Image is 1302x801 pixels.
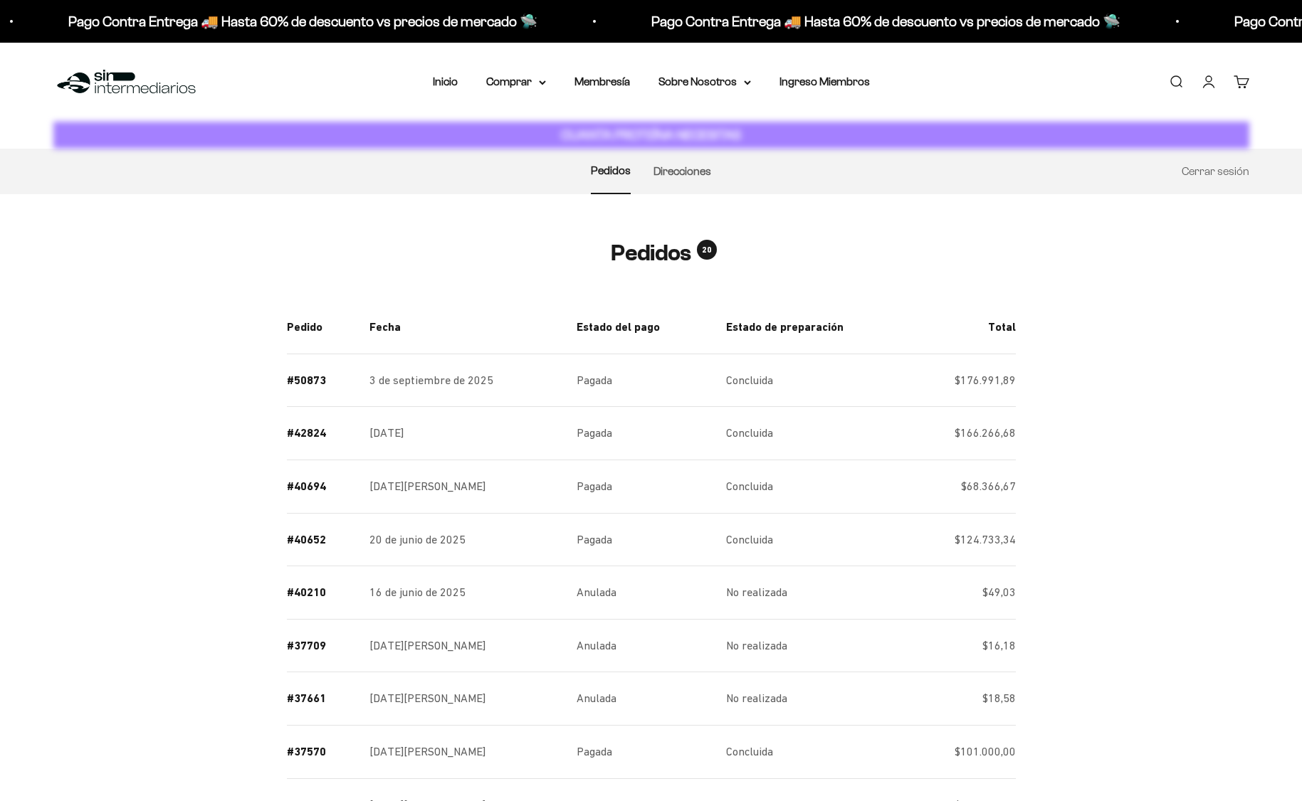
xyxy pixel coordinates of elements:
td: Pagada [565,460,715,513]
td: No realizada [715,566,913,620]
td: Concluida [715,407,913,460]
strong: CUANTA PROTEÍNA NECESITAS [561,127,741,142]
td: 3 de septiembre de 2025 [358,354,565,407]
td: Concluida [715,354,913,407]
td: $49,03 [913,566,1015,620]
td: [DATE][PERSON_NAME] [358,672,565,726]
td: [DATE] [358,407,565,460]
th: Pedido [287,301,358,354]
summary: Sobre Nosotros [658,73,751,91]
td: $101.000,00 [913,725,1015,778]
td: [DATE][PERSON_NAME] [358,460,565,513]
td: $16,18 [913,619,1015,672]
td: Concluida [715,725,913,778]
a: Cerrar sesión [1182,165,1249,177]
td: Concluida [715,513,913,566]
th: Estado de preparación [715,301,913,354]
a: Direcciones [653,165,711,177]
a: Membresía [574,75,630,87]
td: Anulada [565,672,715,726]
td: #37570 [287,725,358,778]
p: Pago Contra Entrega 🚚 Hasta 60% de descuento vs precios de mercado 🛸 [651,10,1120,33]
td: #50873 [287,354,358,407]
td: 20 de junio de 2025 [358,513,565,566]
td: #42824 [287,407,358,460]
span: 20 [697,240,717,260]
td: No realizada [715,619,913,672]
td: #40210 [287,566,358,620]
td: #40652 [287,513,358,566]
p: Pago Contra Entrega 🚚 Hasta 60% de descuento vs precios de mercado 🛸 [68,10,537,33]
td: Anulada [565,566,715,620]
td: $124.733,34 [913,513,1015,566]
td: #37709 [287,619,358,672]
a: Inicio [433,75,458,87]
td: [DATE][PERSON_NAME] [358,619,565,672]
td: $176.991,89 [913,354,1015,407]
a: Pedidos [591,164,631,176]
td: $18,58 [913,672,1015,726]
summary: Comprar [486,73,546,91]
td: Concluida [715,460,913,513]
td: $68.366,67 [913,460,1015,513]
th: Estado del pago [565,301,715,354]
td: Pagada [565,354,715,407]
td: [DATE][PERSON_NAME] [358,725,565,778]
td: Pagada [565,725,715,778]
td: Pagada [565,513,715,566]
td: #40694 [287,460,358,513]
td: $166.266,68 [913,407,1015,460]
th: Total [913,301,1015,354]
th: Fecha [358,301,565,354]
td: Pagada [565,407,715,460]
td: 16 de junio de 2025 [358,566,565,620]
h1: Pedidos [611,240,691,267]
a: Ingreso Miembros [779,75,870,87]
td: Anulada [565,619,715,672]
td: #37661 [287,672,358,726]
td: No realizada [715,672,913,726]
